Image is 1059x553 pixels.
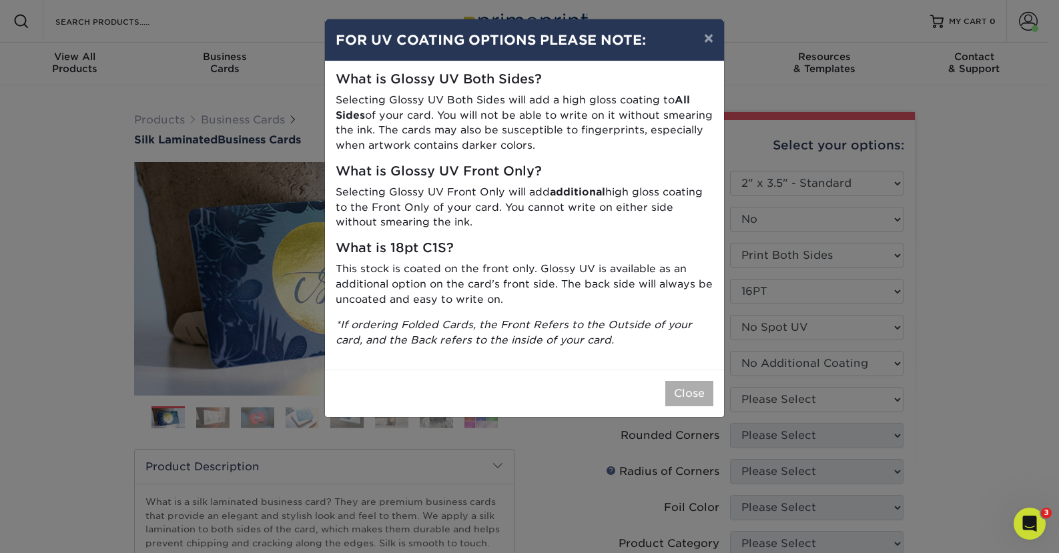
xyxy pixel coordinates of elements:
[336,241,713,256] h5: What is 18pt C1S?
[336,93,713,153] p: Selecting Glossy UV Both Sides will add a high gloss coating to of your card. You will not be abl...
[336,185,713,230] p: Selecting Glossy UV Front Only will add high gloss coating to the Front Only of your card. You ca...
[693,19,724,57] button: ×
[336,318,692,346] i: *If ordering Folded Cards, the Front Refers to the Outside of your card, and the Back refers to t...
[1014,508,1046,540] iframe: Intercom live chat
[336,261,713,307] p: This stock is coated on the front only. Glossy UV is available as an additional option on the car...
[665,381,713,406] button: Close
[336,30,713,50] h4: FOR UV COATING OPTIONS PLEASE NOTE:
[336,93,690,121] strong: All Sides
[550,185,605,198] strong: additional
[336,72,713,87] h5: What is Glossy UV Both Sides?
[1041,508,1052,518] span: 3
[336,164,713,179] h5: What is Glossy UV Front Only?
